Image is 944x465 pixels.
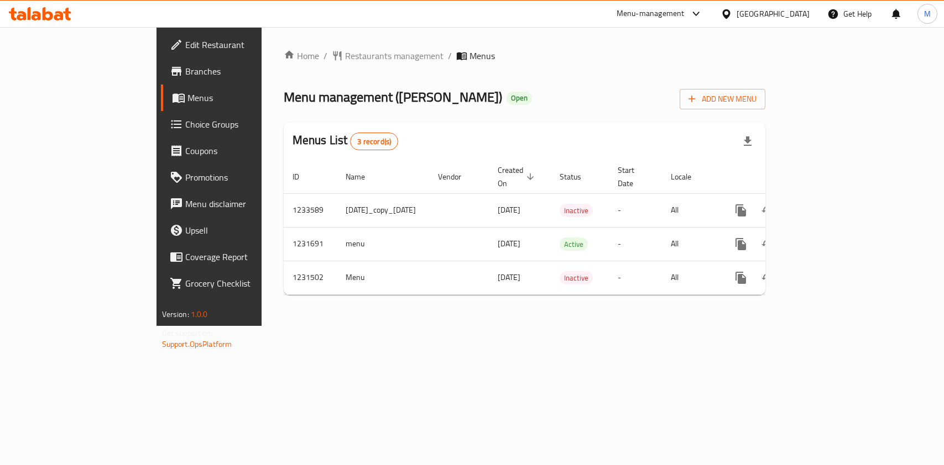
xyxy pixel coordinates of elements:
[662,227,719,261] td: All
[680,89,765,109] button: Add New Menu
[498,236,520,251] span: [DATE]
[448,49,452,62] li: /
[185,65,305,78] span: Branches
[162,326,213,340] span: Get support on:
[728,231,754,257] button: more
[560,271,593,284] div: Inactive
[162,337,232,351] a: Support.OpsPlatform
[560,204,593,217] div: Inactive
[662,193,719,227] td: All
[324,49,327,62] li: /
[161,111,314,138] a: Choice Groups
[671,170,706,183] span: Locale
[293,170,314,183] span: ID
[293,132,398,150] h2: Menus List
[734,128,761,155] div: Export file
[609,193,662,227] td: -
[560,170,596,183] span: Status
[337,227,429,261] td: menu
[185,118,305,131] span: Choice Groups
[161,58,314,84] a: Branches
[618,163,649,190] span: Start Date
[284,84,502,109] span: Menu management ( [PERSON_NAME] )
[351,136,398,147] span: 3 record(s)
[754,197,781,224] button: Change Status
[560,272,593,284] span: Inactive
[498,270,520,284] span: [DATE]
[754,231,781,257] button: Change Status
[719,160,843,194] th: Actions
[345,49,444,62] span: Restaurants management
[161,138,314,164] a: Coupons
[609,261,662,294] td: -
[284,49,766,62] nav: breadcrumb
[185,277,305,290] span: Grocery Checklist
[470,49,495,62] span: Menus
[498,163,538,190] span: Created On
[161,270,314,297] a: Grocery Checklist
[609,227,662,261] td: -
[560,238,588,251] span: Active
[284,160,843,295] table: enhanced table
[728,197,754,224] button: more
[689,92,757,106] span: Add New Menu
[737,8,810,20] div: [GEOGRAPHIC_DATA]
[161,217,314,244] a: Upsell
[162,307,189,321] span: Version:
[337,193,429,227] td: [DATE]_copy_[DATE]
[191,307,208,321] span: 1.0.0
[754,265,781,291] button: Change Status
[507,92,532,105] div: Open
[332,49,444,62] a: Restaurants management
[560,204,593,217] span: Inactive
[185,224,305,237] span: Upsell
[185,144,305,157] span: Coupons
[185,250,305,263] span: Coverage Report
[161,164,314,191] a: Promotions
[187,91,305,104] span: Menus
[346,170,379,183] span: Name
[161,84,314,111] a: Menus
[337,261,429,294] td: Menu
[662,261,719,294] td: All
[728,265,754,291] button: more
[438,170,476,183] span: Vendor
[507,93,532,103] span: Open
[161,31,314,58] a: Edit Restaurant
[350,133,398,150] div: Total records count
[498,203,520,217] span: [DATE]
[161,191,314,217] a: Menu disclaimer
[185,171,305,184] span: Promotions
[185,38,305,51] span: Edit Restaurant
[924,8,931,20] span: M
[161,244,314,270] a: Coverage Report
[185,197,305,210] span: Menu disclaimer
[617,7,685,20] div: Menu-management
